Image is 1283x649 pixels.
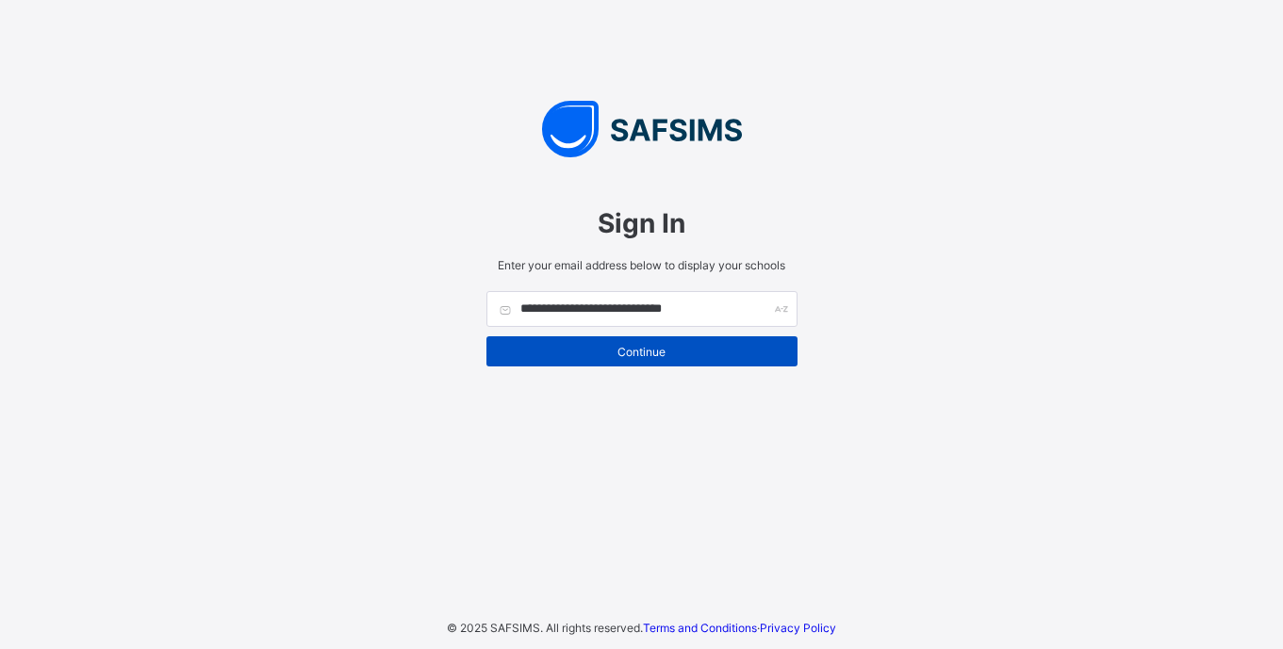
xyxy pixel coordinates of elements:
span: · [643,621,836,635]
a: Terms and Conditions [643,621,757,635]
span: Sign In [486,207,798,239]
span: Continue [501,345,783,359]
img: SAFSIMS Logo [468,101,816,157]
a: Privacy Policy [760,621,836,635]
span: Enter your email address below to display your schools [486,258,798,272]
span: © 2025 SAFSIMS. All rights reserved. [447,621,643,635]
